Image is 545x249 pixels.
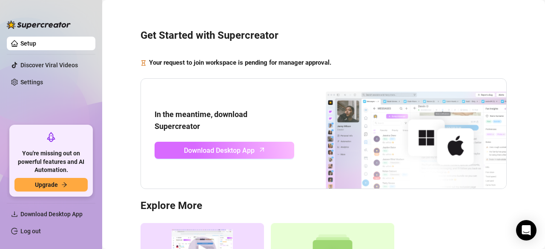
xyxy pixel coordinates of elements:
[141,29,507,43] h3: Get Started with Supercreator
[35,181,58,188] span: Upgrade
[20,40,36,47] a: Setup
[46,132,56,142] span: rocket
[20,228,41,235] a: Log out
[20,62,78,69] a: Discover Viral Videos
[257,145,267,155] span: arrow-up
[516,220,536,240] div: Open Intercom Messenger
[11,211,18,218] span: download
[141,199,507,213] h3: Explore More
[20,211,83,218] span: Download Desktop App
[294,79,506,189] img: download app
[20,79,43,86] a: Settings
[184,145,255,156] span: Download Desktop App
[149,59,331,66] strong: Your request to join workspace is pending for manager approval.
[14,178,88,192] button: Upgradearrow-right
[155,142,294,159] a: Download Desktop Apparrow-up
[141,58,146,68] span: hourglass
[14,149,88,175] span: You're missing out on powerful features and AI Automation.
[7,20,71,29] img: logo-BBDzfeDw.svg
[155,110,247,131] strong: In the meantime, download Supercreator
[61,182,67,188] span: arrow-right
